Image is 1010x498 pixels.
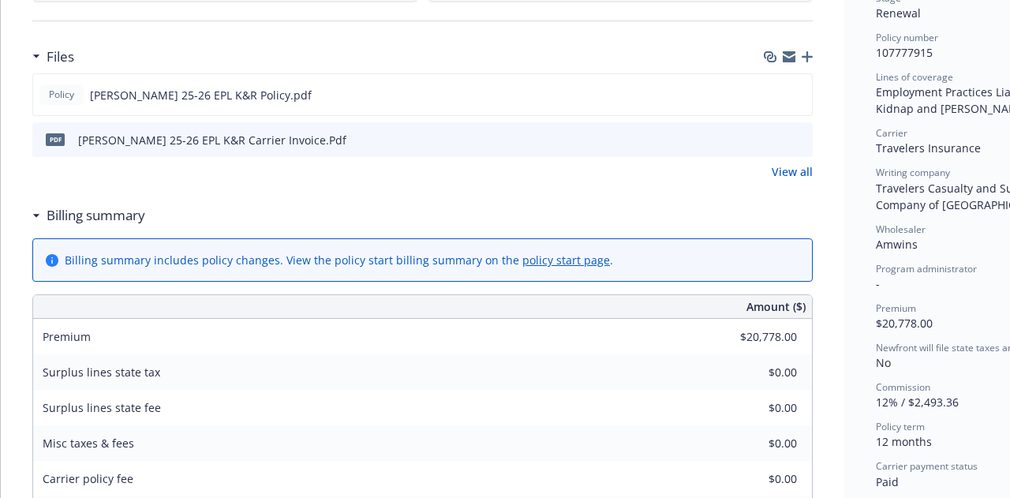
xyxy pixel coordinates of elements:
span: Wholesaler [876,223,926,236]
span: Policy [46,88,77,102]
input: 0.00 [704,432,806,455]
input: 0.00 [704,325,806,349]
button: download file [766,87,779,103]
div: Billing summary includes policy changes. View the policy start billing summary on the . [65,252,613,268]
span: Premium [876,301,916,315]
div: Billing summary [32,205,145,226]
a: policy start page [522,253,610,268]
button: preview file [791,87,806,103]
button: download file [767,132,780,148]
span: - [876,276,880,291]
button: preview file [792,132,806,148]
span: 107777915 [876,45,933,60]
span: Pdf [46,133,65,145]
span: Carrier policy fee [43,471,133,486]
span: Amwins [876,237,918,252]
span: Amount ($) [746,298,806,315]
span: Travelers Insurance [876,140,981,155]
span: $20,778.00 [876,316,933,331]
span: 12% / $2,493.36 [876,395,959,410]
span: Surplus lines state tax [43,365,160,380]
a: View all [772,163,813,180]
input: 0.00 [704,396,806,420]
span: Surplus lines state fee [43,400,161,415]
h3: Files [47,47,74,67]
div: [PERSON_NAME] 25-26 EPL K&R Carrier Invoice.Pdf [78,132,346,148]
span: Carrier payment status [876,459,978,473]
span: Lines of coverage [876,70,953,84]
span: Carrier [876,126,907,140]
span: 12 months [876,434,932,449]
span: Writing company [876,166,950,179]
span: Premium [43,329,91,344]
span: No [876,355,891,370]
div: Files [32,47,74,67]
span: Renewal [876,6,921,21]
span: Program administrator [876,262,977,275]
input: 0.00 [704,467,806,491]
h3: Billing summary [47,205,145,226]
span: Paid [876,474,899,489]
span: Policy term [876,420,925,433]
input: 0.00 [704,361,806,384]
span: [PERSON_NAME] 25-26 EPL K&R Policy.pdf [90,87,312,103]
span: Policy number [876,31,938,44]
span: Misc taxes & fees [43,436,134,451]
span: Commission [876,380,930,394]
